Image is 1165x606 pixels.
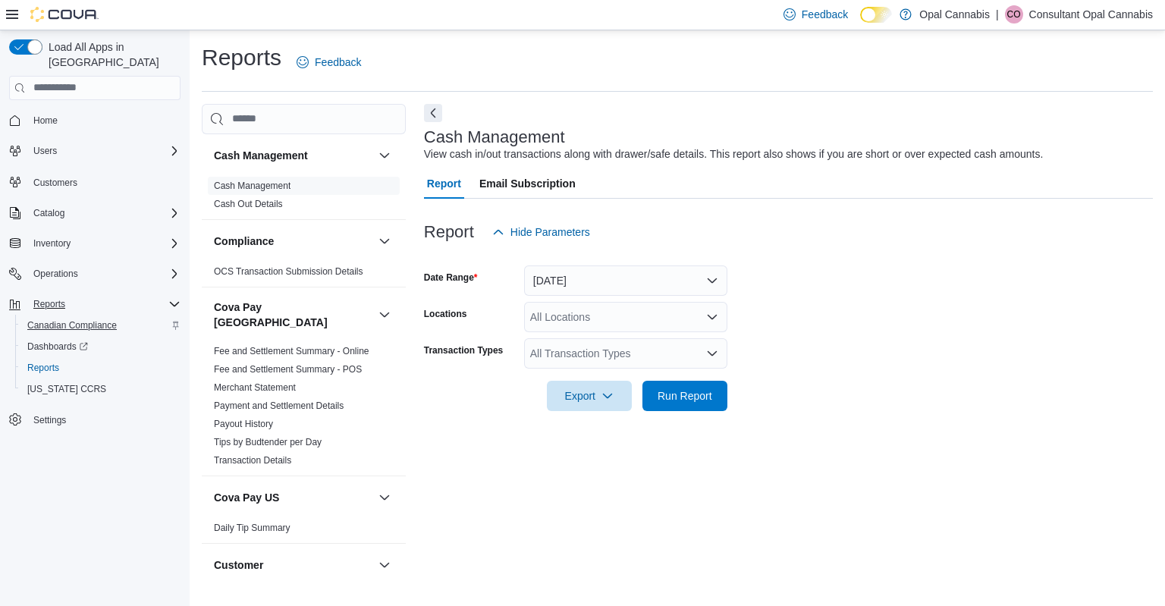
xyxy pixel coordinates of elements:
button: [US_STATE] CCRS [15,378,187,400]
span: Inventory [27,234,181,253]
button: Home [3,109,187,131]
a: Fee and Settlement Summary - POS [214,364,362,375]
button: Reports [3,294,187,315]
a: Customers [27,174,83,192]
span: Payout History [214,418,273,430]
span: Washington CCRS [21,380,181,398]
span: Reports [21,359,181,377]
span: Merchant Statement [214,381,296,394]
button: Cova Pay [GEOGRAPHIC_DATA] [375,306,394,324]
button: Operations [27,265,84,283]
label: Transaction Types [424,344,503,356]
h3: Report [424,223,474,241]
span: Dashboards [21,338,181,356]
span: Tips by Budtender per Day [214,436,322,448]
a: Payment and Settlement Details [214,400,344,411]
span: Home [27,111,181,130]
a: [US_STATE] CCRS [21,380,112,398]
label: Date Range [424,272,478,284]
span: Reports [33,298,65,310]
label: Locations [424,308,467,320]
span: Fee and Settlement Summary - POS [214,363,362,375]
div: Cash Management [202,177,406,219]
a: Daily Tip Summary [214,523,290,533]
h3: Cova Pay US [214,490,279,505]
span: Export [556,381,623,411]
button: Customer [375,556,394,574]
a: Tips by Budtender per Day [214,437,322,447]
a: Cash Management [214,181,290,191]
button: Customer [214,557,372,573]
span: Settings [27,410,181,429]
a: Cash Out Details [214,199,283,209]
span: Dark Mode [860,23,861,24]
button: Cash Management [375,146,394,165]
span: Customers [33,177,77,189]
p: Opal Cannabis [919,5,990,24]
button: Users [27,142,63,160]
h1: Reports [202,42,281,73]
span: [US_STATE] CCRS [27,383,106,395]
button: Run Report [642,381,727,411]
a: Merchant Statement [214,382,296,393]
span: Operations [27,265,181,283]
button: Compliance [375,232,394,250]
div: Consultant Opal Cannabis [1005,5,1023,24]
span: Inventory [33,237,71,250]
button: Inventory [27,234,77,253]
span: Reports [27,295,181,313]
a: OCS Transaction Submission Details [214,266,363,277]
span: Settings [33,414,66,426]
a: Transaction Details [214,455,291,466]
h3: Cash Management [214,148,308,163]
a: Home [27,111,64,130]
button: Canadian Compliance [15,315,187,336]
button: Export [547,381,632,411]
span: Payment and Settlement Details [214,400,344,412]
a: Payout History [214,419,273,429]
span: Reports [27,362,59,374]
span: Canadian Compliance [21,316,181,334]
button: Inventory [3,233,187,254]
div: View cash in/out transactions along with drawer/safe details. This report also shows if you are s... [424,146,1044,162]
span: Feedback [315,55,361,70]
button: Cova Pay [GEOGRAPHIC_DATA] [214,300,372,330]
span: Report [427,168,461,199]
div: Cova Pay [GEOGRAPHIC_DATA] [202,342,406,476]
div: Cova Pay US [202,519,406,543]
button: Settings [3,409,187,431]
button: Open list of options [706,311,718,323]
h3: Customer [214,557,263,573]
span: Cash Management [214,180,290,192]
span: Customers [27,172,181,191]
button: Catalog [3,203,187,224]
h3: Compliance [214,234,274,249]
span: Catalog [33,207,64,219]
button: Catalog [27,204,71,222]
span: Run Report [658,388,712,403]
button: Customers [3,171,187,193]
button: Operations [3,263,187,284]
input: Dark Mode [860,7,892,23]
button: Hide Parameters [486,217,596,247]
span: OCS Transaction Submission Details [214,265,363,278]
img: Cova [30,7,99,22]
span: Load All Apps in [GEOGRAPHIC_DATA] [42,39,181,70]
button: Compliance [214,234,372,249]
span: Feedback [802,7,848,22]
button: Cash Management [214,148,372,163]
button: Cova Pay US [375,488,394,507]
button: Cova Pay US [214,490,372,505]
span: Fee and Settlement Summary - Online [214,345,369,357]
a: Canadian Compliance [21,316,123,334]
button: Open list of options [706,347,718,360]
h3: Cash Management [424,128,565,146]
a: Fee and Settlement Summary - Online [214,346,369,356]
span: Email Subscription [479,168,576,199]
button: Next [424,104,442,122]
button: Reports [15,357,187,378]
p: | [996,5,999,24]
a: Settings [27,411,72,429]
span: Daily Tip Summary [214,522,290,534]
